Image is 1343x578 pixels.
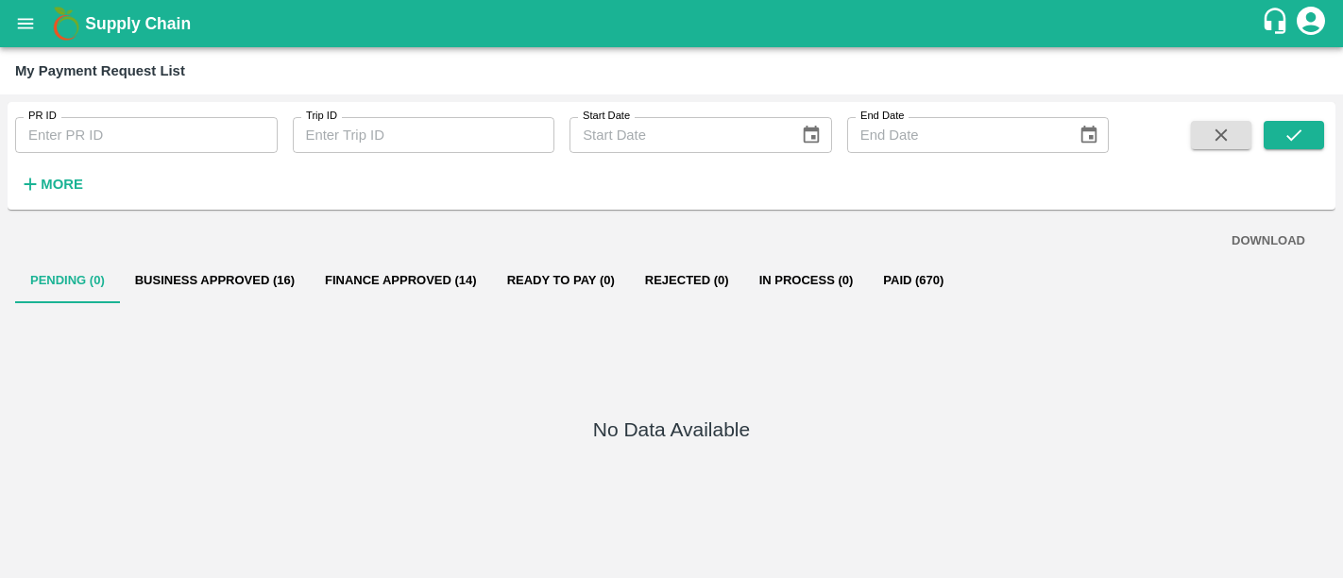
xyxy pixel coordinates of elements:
label: Start Date [583,109,630,124]
button: Business Approved (16) [120,258,310,303]
input: Enter PR ID [15,117,278,153]
input: Start Date [569,117,786,153]
strong: More [41,177,83,192]
button: Rejected (0) [630,258,744,303]
label: Trip ID [306,109,337,124]
button: Finance Approved (14) [310,258,492,303]
label: End Date [860,109,904,124]
button: More [15,168,88,200]
button: Paid (670) [868,258,959,303]
button: Choose date [793,117,829,153]
a: Supply Chain [85,10,1261,37]
input: Enter Trip ID [293,117,555,153]
div: account of current user [1294,4,1328,43]
button: Pending (0) [15,258,120,303]
button: open drawer [4,2,47,45]
b: Supply Chain [85,14,191,33]
button: Choose date [1071,117,1107,153]
h5: No Data Available [593,416,750,443]
button: DOWNLOAD [1224,225,1313,258]
div: My Payment Request List [15,59,185,83]
button: In Process (0) [744,258,869,303]
button: Ready To Pay (0) [492,258,630,303]
label: PR ID [28,109,57,124]
input: End Date [847,117,1063,153]
div: customer-support [1261,7,1294,41]
img: logo [47,5,85,42]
